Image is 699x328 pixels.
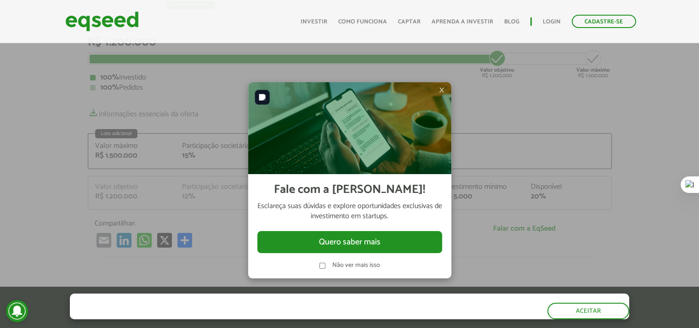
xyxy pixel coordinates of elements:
[301,19,327,25] a: Investir
[257,231,442,253] button: Quero saber mais
[70,310,403,319] p: Ao clicar em "aceitar", você aceita nossa .
[543,19,561,25] a: Login
[65,9,139,34] img: EqSeed
[274,183,425,197] h2: Fale com a [PERSON_NAME]!
[432,19,493,25] a: Aprenda a investir
[70,294,403,308] h5: O site da EqSeed utiliza cookies para melhorar sua navegação.
[332,262,380,269] label: Não ver mais isso
[439,85,444,96] span: ×
[191,311,297,319] a: política de privacidade e de cookies
[504,19,519,25] a: Blog
[572,15,636,28] a: Cadastre-se
[547,303,629,319] button: Aceitar
[398,19,421,25] a: Captar
[257,201,442,222] p: Esclareça suas dúvidas e explore oportunidades exclusivas de investimento em startups.
[248,82,451,174] img: Imagem celular
[338,19,387,25] a: Como funciona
